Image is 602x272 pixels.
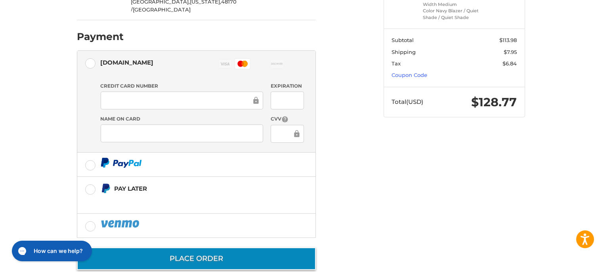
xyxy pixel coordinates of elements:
[101,219,141,229] img: PayPal icon
[537,251,602,272] iframe: Google Customer Reviews
[423,8,484,21] li: Color Navy Blazer / Quiet Shade / Quiet Shade
[101,82,263,90] label: Credit Card Number
[271,82,304,90] label: Expiration
[504,49,517,55] span: $7.95
[271,115,304,123] label: CVV
[101,115,263,123] label: Name on Card
[114,182,266,195] div: Pay Later
[392,60,401,67] span: Tax
[101,197,266,204] iframe: PayPal Message 1
[8,238,94,264] iframe: Gorgias live chat messenger
[472,95,517,109] span: $128.77
[423,1,484,8] li: Width Medium
[392,98,424,105] span: Total (USD)
[392,72,428,78] a: Coupon Code
[392,37,414,43] span: Subtotal
[101,158,142,168] img: PayPal icon
[133,6,191,13] span: [GEOGRAPHIC_DATA]
[500,37,517,43] span: $113.98
[101,56,154,69] div: [DOMAIN_NAME]
[392,49,416,55] span: Shipping
[77,247,316,270] button: Place Order
[503,60,517,67] span: $6.84
[101,184,111,193] img: Pay Later icon
[77,31,124,43] h2: Payment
